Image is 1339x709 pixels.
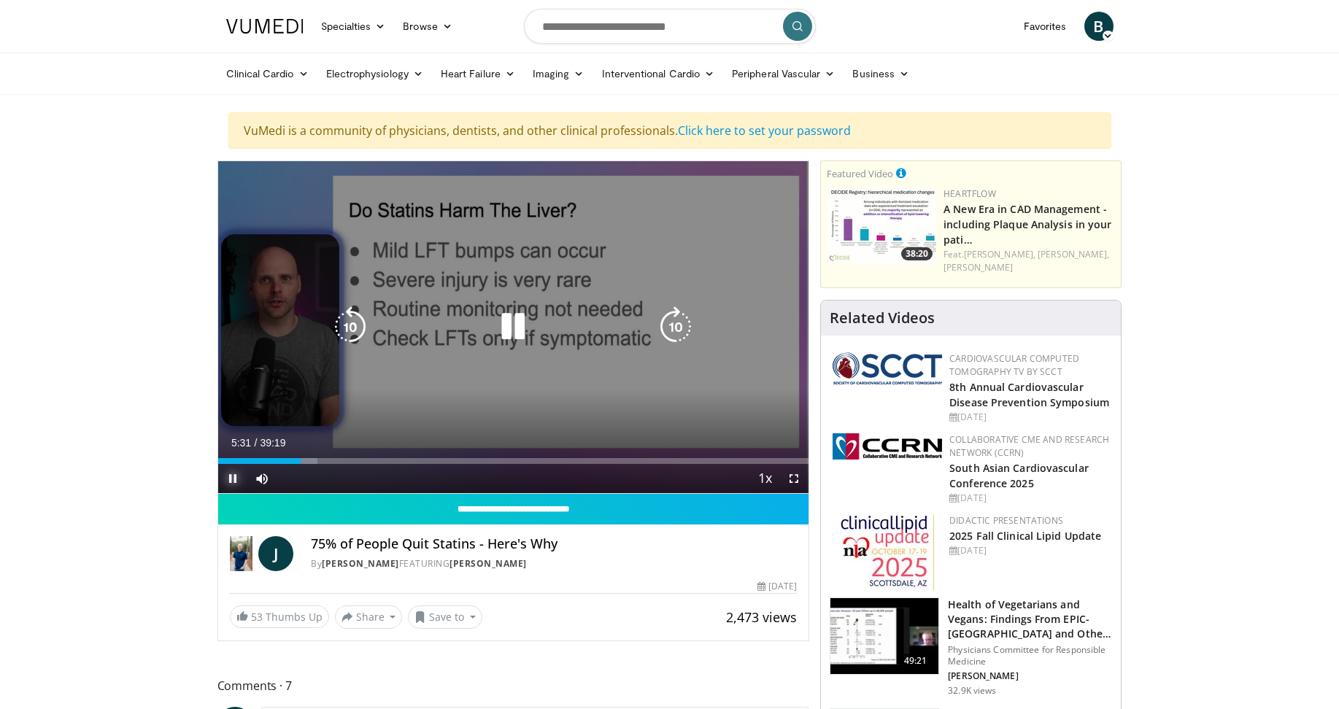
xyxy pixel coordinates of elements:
a: 49:21 Health of Vegetarians and Vegans: Findings From EPIC-[GEOGRAPHIC_DATA] and Othe… Physicians... [830,597,1112,697]
div: VuMedi is a community of physicians, dentists, and other clinical professionals. [228,112,1111,149]
a: 2025 Fall Clinical Lipid Update [949,529,1101,543]
div: Feat. [944,248,1115,274]
a: Collaborative CME and Research Network (CCRN) [949,433,1109,459]
a: 8th Annual Cardiovascular Disease Prevention Symposium [949,380,1109,409]
a: Electrophysiology [317,59,432,88]
span: Comments 7 [217,676,810,695]
div: [DATE] [757,580,797,593]
a: Peripheral Vascular [723,59,844,88]
a: 53 Thumbs Up [230,605,329,628]
a: A New Era in CAD Management - including Plaque Analysis in your pati… [944,202,1111,247]
div: Didactic Presentations [949,514,1109,527]
img: a04ee3ba-8487-4636-b0fb-5e8d268f3737.png.150x105_q85_autocrop_double_scale_upscale_version-0.2.png [833,433,942,460]
img: 606f2b51-b844-428b-aa21-8c0c72d5a896.150x105_q85_crop-smart_upscale.jpg [830,598,938,674]
span: 5:31 [231,437,251,449]
a: [PERSON_NAME], [1038,248,1109,260]
a: Cardiovascular Computed Tomography TV by SCCT [949,352,1079,378]
a: [PERSON_NAME], [964,248,1035,260]
h3: Health of Vegetarians and Vegans: Findings From EPIC-[GEOGRAPHIC_DATA] and Othe… [948,597,1112,641]
p: 32.9K views [948,685,996,697]
a: Heartflow [944,187,996,200]
a: [PERSON_NAME] [322,557,399,570]
img: VuMedi Logo [226,19,304,34]
a: Heart Failure [432,59,524,88]
img: 738d0e2d-290f-4d89-8861-908fb8b721dc.150x105_q85_crop-smart_upscale.jpg [827,187,936,264]
a: 38:20 [827,187,936,264]
div: [DATE] [949,411,1109,424]
a: [PERSON_NAME] [944,261,1013,274]
p: Physicians Committee for Responsible Medicine [948,644,1112,667]
span: / [255,437,258,449]
a: Favorites [1015,12,1076,41]
p: [PERSON_NAME] [948,670,1112,682]
div: By FEATURING [311,557,797,570]
span: 39:19 [260,437,285,449]
a: Imaging [524,59,593,88]
div: Progress Bar [218,458,809,464]
img: Dr. Jordan Rennicke [230,536,253,571]
img: 51a70120-4f25-49cc-93a4-67582377e75f.png.150x105_q85_autocrop_double_scale_upscale_version-0.2.png [833,352,942,384]
h4: 75% of People Quit Statins - Here's Why [311,536,797,552]
button: Mute [247,464,277,493]
a: Browse [394,12,461,41]
div: [DATE] [949,544,1109,557]
a: Specialties [312,12,395,41]
video-js: Video Player [218,161,809,494]
button: Save to [408,605,482,629]
a: South Asian Cardiovascular Conference 2025 [949,461,1089,490]
span: 53 [251,610,263,624]
div: [DATE] [949,492,1109,505]
span: 49:21 [898,654,933,668]
button: Pause [218,464,247,493]
span: 2,473 views [726,608,797,626]
a: Interventional Cardio [593,59,724,88]
a: Clinical Cardio [217,59,317,88]
img: d65bce67-f81a-47c5-b47d-7b8806b59ca8.jpg.150x105_q85_autocrop_double_scale_upscale_version-0.2.jpg [841,514,935,591]
button: Share [335,605,403,629]
a: Business [844,59,918,88]
a: J [258,536,293,571]
span: 38:20 [901,247,933,260]
h4: Related Videos [830,309,935,327]
button: Fullscreen [779,464,809,493]
button: Playback Rate [750,464,779,493]
small: Featured Video [827,167,893,180]
input: Search topics, interventions [524,9,816,44]
a: B [1084,12,1114,41]
a: Click here to set your password [678,123,851,139]
a: [PERSON_NAME] [449,557,527,570]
